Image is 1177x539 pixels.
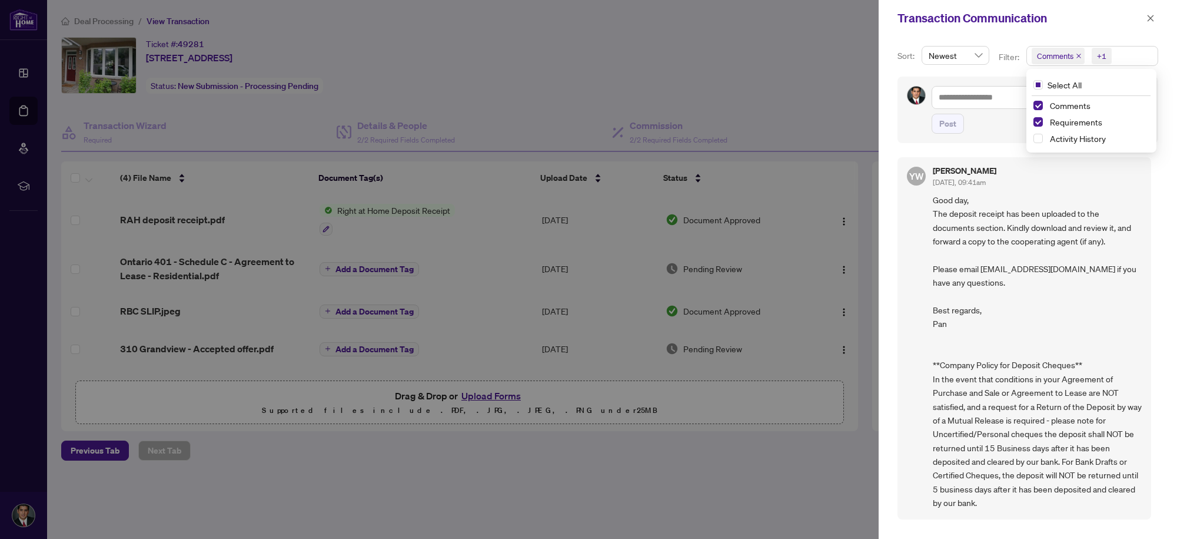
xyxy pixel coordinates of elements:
[1050,117,1102,127] span: Requirements
[1045,115,1150,129] span: Requirements
[1045,131,1150,146] span: Activity History
[1050,133,1106,144] span: Activity History
[1033,117,1043,127] span: Select Requirements
[1076,53,1082,59] span: close
[932,114,964,134] button: Post
[1037,50,1073,62] span: Comments
[1032,48,1085,64] span: Comments
[999,51,1021,64] p: Filter:
[933,167,996,175] h5: [PERSON_NAME]
[909,169,924,183] span: YW
[1050,100,1090,111] span: Comments
[897,49,917,62] p: Sort:
[1043,78,1086,91] span: Select All
[1045,98,1150,113] span: Comments
[897,9,1143,27] div: Transaction Communication
[1146,14,1155,22] span: close
[933,178,986,187] span: [DATE], 09:41am
[1033,101,1043,110] span: Select Comments
[1033,134,1043,143] span: Select Activity History
[1097,50,1106,62] div: +1
[907,87,925,104] img: Profile Icon
[929,47,982,64] span: Newest
[933,193,1142,510] span: Good day, The deposit receipt has been uploaded to the documents section. Kindly download and rev...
